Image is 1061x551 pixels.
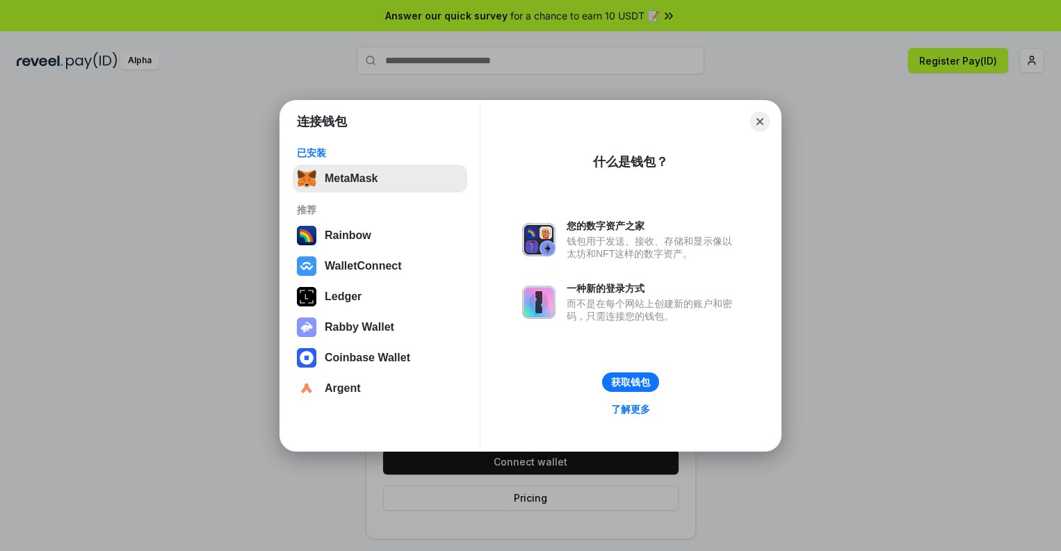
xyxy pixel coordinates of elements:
div: 而不是在每个网站上创建新的账户和密码，只需连接您的钱包。 [567,297,739,322]
div: Ledger [325,290,362,303]
a: 了解更多 [603,400,658,418]
button: Argent [293,375,467,402]
div: 获取钱包 [611,376,650,388]
div: Rainbow [325,229,371,242]
img: svg+xml,%3Csvg%20xmlns%3D%22http%3A%2F%2Fwww.w3.org%2F2000%2Fsvg%22%20width%3D%2228%22%20height%3... [297,287,316,306]
img: svg+xml,%3Csvg%20width%3D%2228%22%20height%3D%2228%22%20viewBox%3D%220%200%2028%2028%22%20fill%3D... [297,256,316,276]
button: Close [750,112,770,131]
button: Rainbow [293,222,467,249]
div: MetaMask [325,172,378,185]
img: svg+xml,%3Csvg%20width%3D%2228%22%20height%3D%2228%22%20viewBox%3D%220%200%2028%2028%22%20fill%3D... [297,348,316,368]
img: svg+xml,%3Csvg%20width%3D%22120%22%20height%3D%22120%22%20viewBox%3D%220%200%20120%20120%22%20fil... [297,226,316,245]
div: Rabby Wallet [325,321,394,334]
img: svg+xml,%3Csvg%20xmlns%3D%22http%3A%2F%2Fwww.w3.org%2F2000%2Fsvg%22%20fill%3D%22none%22%20viewBox... [522,223,556,256]
h1: 连接钱包 [297,113,347,130]
button: MetaMask [293,165,467,192]
button: Rabby Wallet [293,313,467,341]
div: 了解更多 [611,403,650,416]
img: svg+xml,%3Csvg%20xmlns%3D%22http%3A%2F%2Fwww.w3.org%2F2000%2Fsvg%22%20fill%3D%22none%22%20viewBox... [522,286,556,319]
img: svg+xml,%3Csvg%20xmlns%3D%22http%3A%2F%2Fwww.w3.org%2F2000%2Fsvg%22%20fill%3D%22none%22%20viewBox... [297,318,316,337]
div: 钱包用于发送、接收、存储和显示像以太坊和NFT这样的数字资产。 [567,235,739,260]
button: Ledger [293,283,467,311]
div: Coinbase Wallet [325,352,410,364]
button: WalletConnect [293,252,467,280]
div: 推荐 [297,204,463,216]
button: Coinbase Wallet [293,344,467,372]
button: 获取钱包 [602,372,659,392]
img: svg+xml,%3Csvg%20fill%3D%22none%22%20height%3D%2233%22%20viewBox%3D%220%200%2035%2033%22%20width%... [297,169,316,188]
div: Argent [325,382,361,395]
div: 您的数字资产之家 [567,220,739,232]
div: 已安装 [297,147,463,159]
div: 一种新的登录方式 [567,282,739,295]
img: svg+xml,%3Csvg%20width%3D%2228%22%20height%3D%2228%22%20viewBox%3D%220%200%2028%2028%22%20fill%3D... [297,379,316,398]
div: 什么是钱包？ [593,154,668,170]
div: WalletConnect [325,260,402,272]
